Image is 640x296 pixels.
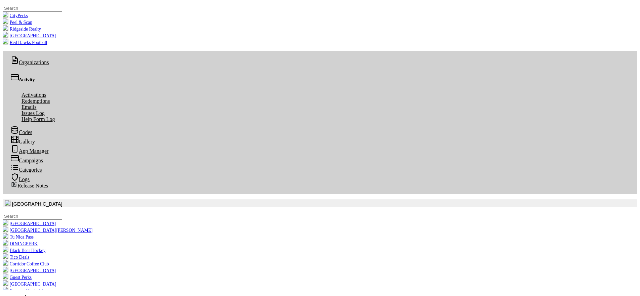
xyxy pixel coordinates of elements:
[3,33,56,38] a: [GEOGRAPHIC_DATA]
[3,18,8,24] img: xEJfzBn14Gqk52WXYUPJGPZZY80lB8Gpb3Y1ccPk.png
[16,91,52,99] a: Activations
[3,20,32,25] a: Peel & Scan
[3,200,637,207] button: [GEOGRAPHIC_DATA]
[11,73,629,83] div: Activity
[5,200,10,206] img: 0SBPtshqTvrgEtdEgrWk70gKnUHZpYRm94MZ5hDb.png
[3,221,56,226] a: [GEOGRAPHIC_DATA]
[3,240,8,245] img: hvStDAXTQetlbtk3PNAXwGlwD7WEZXonuVeW2rdL.png
[3,220,8,225] img: 0SBPtshqTvrgEtdEgrWk70gKnUHZpYRm94MZ5hDb.png
[3,253,8,259] img: 65Ub9Kbg6EKkVtfooX73hwGGlFbexxHlnpgbdEJ1.png
[3,40,47,45] a: Red Hawks Football
[5,58,54,66] a: Organizations
[5,166,47,174] a: Categories
[3,27,41,32] a: Ridgeside Realty
[3,233,8,239] img: 47e4GQXcRwEyAopLUql7uJl1j56dh6AIYZC79JbN.png
[16,115,60,123] a: Help Form Log
[3,255,30,260] a: Tico Deals
[3,287,8,292] img: K4l2YXTIjFACqk0KWxAYWeegfTH760UHSb81tAwr.png
[5,157,48,164] a: Campaigns
[3,268,56,273] a: [GEOGRAPHIC_DATA]
[16,103,42,111] a: Emails
[3,228,92,233] a: [GEOGRAPHIC_DATA][PERSON_NAME]
[3,260,8,265] img: l9qMkhaEtrtl2KSmeQmIMMuo0MWM2yK13Spz7TvA.png
[3,213,637,290] ul: [GEOGRAPHIC_DATA]
[3,5,62,12] input: .form-control-sm
[3,247,8,252] img: 8mwdIaqQ57Gxce0ZYLDdt4cfPpXx8QwJjnoSsc4c.png
[3,39,8,44] img: B4TTOcektNnJKTnx2IcbGdeHDbTXjfJiwl6FNTjm.png
[3,12,8,17] img: KU1gjHo6iQoewuS2EEpjC7SefdV31G12oQhDVBj4.png
[3,13,28,18] a: CityPerks
[5,128,38,136] a: Codes
[3,241,38,246] a: DININGPERK
[3,288,48,293] a: Renown Fundraising
[5,147,54,155] a: App Manager
[3,282,56,287] a: [GEOGRAPHIC_DATA]
[3,273,8,279] img: tkJrFNJtkYdINYgDz5NKXeljSIEE1dFH4lXLzz2S.png
[16,109,50,117] a: Issues Log
[3,248,45,253] a: Black Bear Hockey
[3,5,637,45] ul: [GEOGRAPHIC_DATA]
[5,182,53,189] a: Release Notes
[3,275,32,280] a: Guest Perks
[3,280,8,286] img: 6qBkrh2eejXCvwZeVufD6go3Uq64XlMHrWU4p7zb.png
[3,32,8,37] img: LcHXC8OmAasj0nmL6Id6sMYcOaX2uzQAQ5e8h748.png
[3,213,62,220] input: .form-control-sm
[3,267,8,272] img: 5ywTDdZapyxoEde0k2HeV1po7LOSCqTTesrRKvPe.png
[5,175,35,183] a: Logs
[3,25,8,31] img: mqtmdW2lgt3F7IVbFvpqGuNrUBzchY4PLaWToHMU.png
[5,138,40,145] a: Gallery
[3,226,8,232] img: mQPUoQxfIUcZGVjFKDSEKbT27olGNZVpZjUgqHNS.png
[3,235,34,240] a: Tu Nica Pass
[3,261,49,266] a: Corridor Coffee Club
[16,97,55,105] a: Redemptions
